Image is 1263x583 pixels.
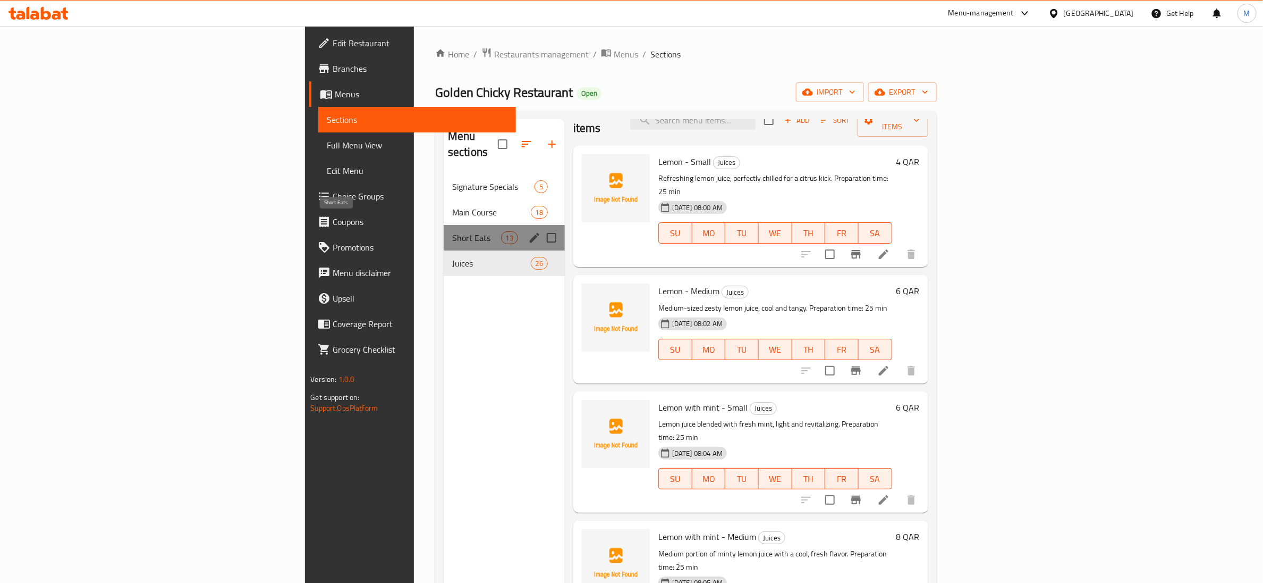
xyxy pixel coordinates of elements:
nav: Menu sections [444,170,565,280]
button: Add [780,112,814,129]
button: SA [859,222,892,244]
div: Juices [758,531,785,544]
span: SU [663,342,688,357]
span: Sections [650,48,681,61]
span: TU [730,471,755,487]
a: Coupons [309,209,516,235]
span: Juices [452,257,531,270]
div: Juices26 [444,251,565,276]
img: Lemon with mint - Small [582,400,650,468]
h6: 8 QAR [896,529,920,544]
span: FR [829,342,854,357]
span: TU [730,342,755,357]
span: Sort sections [514,131,539,157]
button: import [796,82,864,102]
button: Branch-specific-item [843,487,869,513]
div: items [531,206,548,219]
span: Lemon - Small [658,154,711,170]
div: items [501,231,518,244]
button: FR [825,339,859,360]
button: SA [859,468,892,489]
div: [GEOGRAPHIC_DATA] [1064,7,1134,19]
span: Lemon - Medium [658,283,719,299]
a: Sections [318,107,516,132]
span: Upsell [333,292,507,305]
button: Add section [539,131,565,157]
span: SA [863,226,888,241]
div: Menu-management [948,7,1014,20]
button: SU [658,339,692,360]
h6: 6 QAR [896,400,920,415]
span: [DATE] 08:04 AM [668,448,727,459]
span: Short Eats [452,231,501,244]
button: edit [527,230,543,246]
button: TU [725,468,759,489]
button: WE [759,339,792,360]
span: Lemon with mint - Medium [658,529,756,545]
span: [DATE] 08:02 AM [668,319,727,329]
span: Open [577,89,601,98]
span: M [1244,7,1250,19]
a: Full Menu View [318,132,516,158]
div: Main Course18 [444,199,565,225]
span: Manage items [866,107,920,134]
span: Sort [821,114,850,127]
button: FR [825,468,859,489]
p: Medium-sized zesty lemon juice, cool and tangy. Preparation time: 25 min [658,302,892,315]
h2: Menu items [573,104,617,136]
span: Grocery Checklist [333,343,507,356]
span: Select section [758,109,780,131]
span: Juices [714,156,740,169]
span: Coupons [333,215,507,228]
span: TH [796,342,821,357]
span: Signature Specials [452,180,535,193]
a: Edit Menu [318,158,516,184]
button: TH [792,468,826,489]
div: Juices [750,402,777,415]
button: MO [692,339,726,360]
span: FR [829,226,854,241]
button: TU [725,339,759,360]
a: Upsell [309,286,516,311]
a: Restaurants management [481,47,589,61]
span: Edit Restaurant [333,37,507,49]
a: Grocery Checklist [309,337,516,362]
span: SU [663,471,688,487]
a: Coverage Report [309,311,516,337]
a: Edit menu item [877,364,890,377]
a: Menus [601,47,638,61]
a: Edit Restaurant [309,30,516,56]
span: FR [829,471,854,487]
span: WE [763,471,788,487]
span: MO [697,342,722,357]
img: Lemon - Medium [582,284,650,352]
span: WE [763,342,788,357]
button: Branch-specific-item [843,241,869,267]
button: delete [898,487,924,513]
span: Juices [759,532,785,544]
button: FR [825,222,859,244]
span: TH [796,471,821,487]
p: Lemon juice blended with fresh mint, light and revitalizing. Preparation time: 25 min [658,418,892,444]
span: Select to update [819,360,841,382]
button: Sort [818,112,853,129]
button: TH [792,222,826,244]
span: MO [697,471,722,487]
div: items [535,180,548,193]
li: / [642,48,646,61]
button: delete [898,241,924,267]
span: 18 [531,207,547,218]
span: 5 [535,182,547,192]
span: Full Menu View [327,139,507,152]
span: Coverage Report [333,318,507,330]
button: TU [725,222,759,244]
span: Version: [310,372,336,386]
span: Edit Menu [327,164,507,177]
img: Lemon - Small [582,154,650,222]
span: Main Course [452,206,531,219]
a: Edit menu item [877,248,890,261]
button: TH [792,339,826,360]
span: Add item [780,112,814,129]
